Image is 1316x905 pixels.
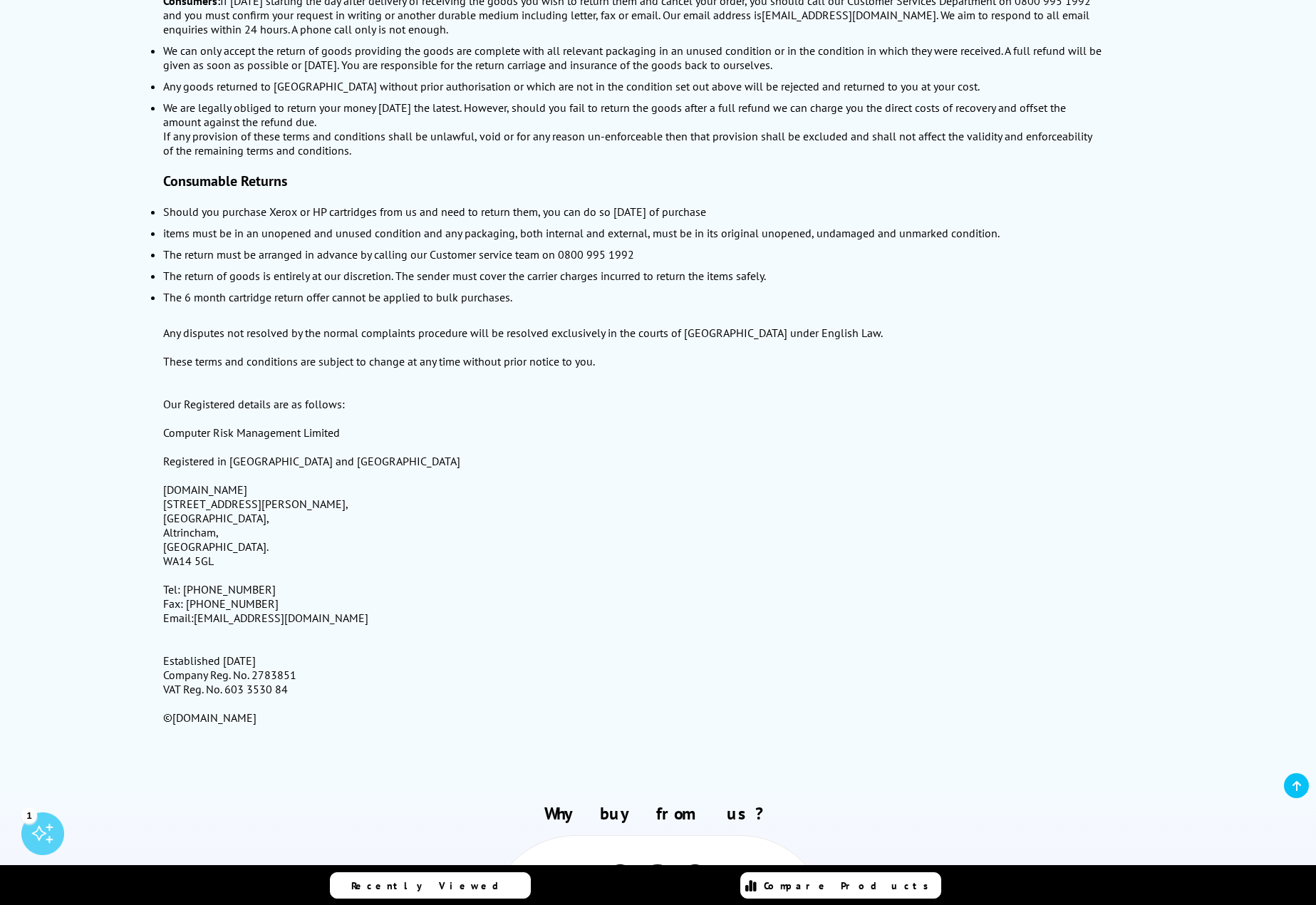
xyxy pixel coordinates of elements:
span: Compare Products [764,879,936,892]
div: Any goods returned to [GEOGRAPHIC_DATA] without prior authorisation or which are not in the condi... [163,79,1104,93]
li: The return must be arranged in advance by calling our Customer service team on 0800 995 1992 [163,247,1104,262]
h4: Consumable Returns [163,172,1104,190]
div: We are legally obliged to return your money [DATE] the latest. However, should you fail to return... [163,100,1104,725]
a: Compare Products [740,872,941,899]
h2: Why buy from us? [128,802,1188,824]
a: Recently Viewed [330,872,531,899]
img: Printer Experts [604,864,636,901]
span: Recently Viewed [351,879,513,892]
li: The return of goods is entirely at our discretion. The sender must cover the carrier charges incu... [163,269,1104,283]
div: We can only accept the return of goods providing the goods are complete with all relevant packagi... [163,43,1104,72]
div: 1 [21,807,37,823]
li: items must be in an unopened and unused condition and any packaging, both internal and external, ... [163,226,1104,240]
li: Should you purchase Xerox or HP cartridges from us and need to return them, you can do so [DATE] ... [163,205,1104,219]
img: Printer Experts [679,864,711,901]
li: The 6 month cartridge return offer cannot be applied to bulk purchases. [163,290,1104,304]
